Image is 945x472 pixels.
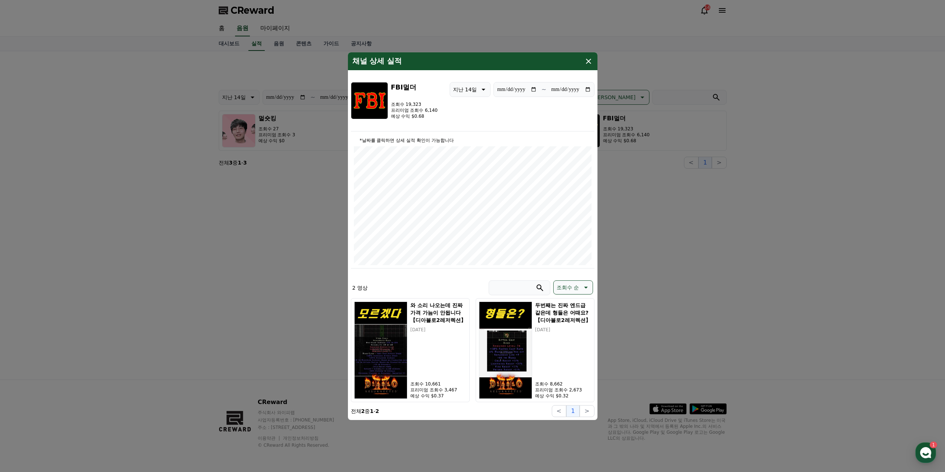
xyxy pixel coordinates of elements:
[2,235,49,254] a: 홈
[450,82,491,97] button: 지난 14일
[75,235,78,241] span: 1
[354,302,408,399] img: 와 소리 나오는데 진짜 가격 가늠이 안됩니다【디아블로2레저렉션】
[352,284,368,292] p: 2 영상
[535,302,591,324] h5: 두번째는 진짜 엔드급 같은데 형들은 어때요?【디아블로2레저렉션】
[552,405,566,417] button: <
[535,327,591,333] p: [DATE]
[49,235,96,254] a: 1대화
[580,405,594,417] button: >
[352,57,402,66] h4: 채널 상세 실적
[351,298,470,402] button: 와 소리 나오는데 진짜 가격 가늠이 안됩니다【디아블로2레저렉션】 와 소리 나오는데 진짜 가격 가늠이 안됩니다【디아블로2레저렉션】 [DATE] 조회수 10,661 프리미엄 조회...
[410,381,466,387] p: 조회수 10,661
[541,85,546,94] p: ~
[479,302,532,399] img: 두번째는 진짜 엔드급 같은데 형들은 어때요?【디아블로2레저렉션】
[391,113,438,119] p: 예상 수익 $0.68
[348,52,597,420] div: modal
[391,101,438,107] p: 조회수 19,323
[535,393,591,399] p: 예상 수익 $0.32
[553,280,593,294] button: 조회수 순
[410,393,466,399] p: 예상 수익 $0.37
[391,82,438,92] h3: FBI멀더
[370,408,374,414] strong: 1
[566,405,580,417] button: 1
[96,235,143,254] a: 설정
[535,387,591,393] p: 프리미엄 조회수 2,673
[391,107,438,113] p: 프리미엄 조회수 6,140
[68,247,77,253] span: 대화
[375,408,379,414] strong: 2
[453,84,477,95] p: 지난 14일
[476,298,594,402] button: 두번째는 진짜 엔드급 같은데 형들은 어때요?【디아블로2레저렉션】 두번째는 진짜 엔드급 같은데 형들은 어때요?【디아블로2레저렉션】 [DATE] 조회수 8,662 프리미엄 조회수...
[115,247,124,253] span: 설정
[410,302,466,324] h5: 와 소리 나오는데 진짜 가격 가늠이 안됩니다【디아블로2레저렉션】
[557,282,579,293] p: 조회수 순
[535,381,591,387] p: 조회수 8,662
[354,137,592,143] p: *날짜를 클릭하면 상세 실적 확인이 가능합니다
[351,82,388,119] img: FBI멀더
[410,327,466,333] p: [DATE]
[351,407,379,415] p: 전체 중 -
[361,408,365,414] strong: 2
[23,247,28,253] span: 홈
[410,387,466,393] p: 프리미엄 조회수 3,467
